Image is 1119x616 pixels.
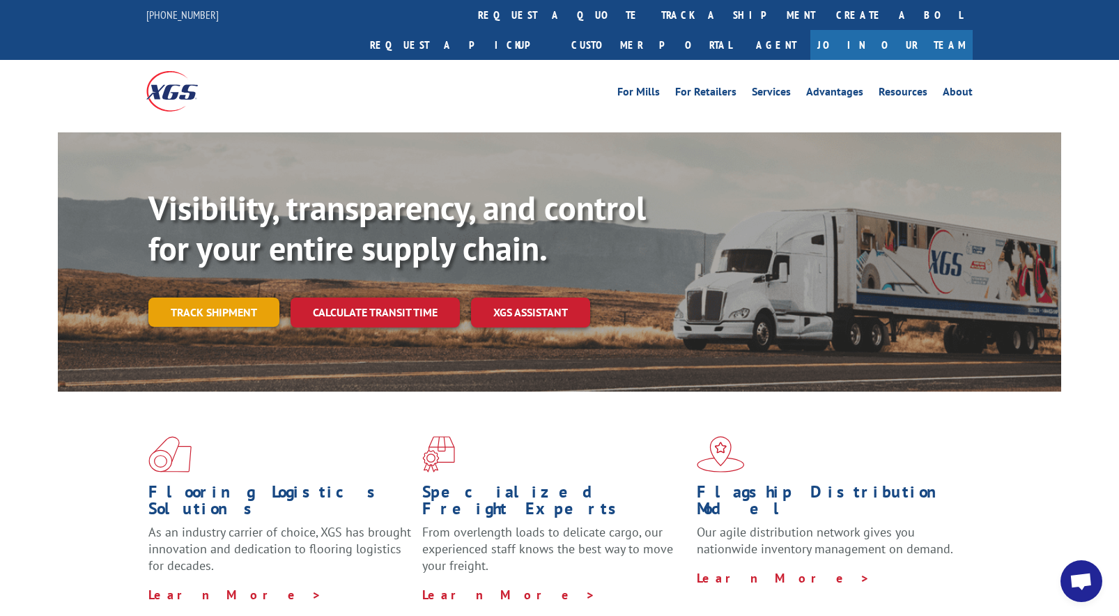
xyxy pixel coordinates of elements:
[675,86,736,102] a: For Retailers
[697,436,745,472] img: xgs-icon-flagship-distribution-model-red
[146,8,219,22] a: [PHONE_NUMBER]
[806,86,863,102] a: Advantages
[697,524,953,557] span: Our agile distribution network gives you nationwide inventory management on demand.
[291,298,460,328] a: Calculate transit time
[148,436,192,472] img: xgs-icon-total-supply-chain-intelligence-red
[148,186,646,270] b: Visibility, transparency, and control for your entire supply chain.
[422,587,596,603] a: Learn More >
[617,86,660,102] a: For Mills
[148,587,322,603] a: Learn More >
[360,30,561,60] a: Request a pickup
[422,436,455,472] img: xgs-icon-focused-on-flooring-red
[422,484,686,524] h1: Specialized Freight Experts
[742,30,810,60] a: Agent
[422,524,686,586] p: From overlength loads to delicate cargo, our experienced staff knows the best way to move your fr...
[471,298,590,328] a: XGS ASSISTANT
[1060,560,1102,602] div: Open chat
[148,484,412,524] h1: Flooring Logistics Solutions
[810,30,973,60] a: Join Our Team
[879,86,927,102] a: Resources
[697,484,960,524] h1: Flagship Distribution Model
[752,86,791,102] a: Services
[943,86,973,102] a: About
[561,30,742,60] a: Customer Portal
[697,570,870,586] a: Learn More >
[148,298,279,327] a: Track shipment
[148,524,411,573] span: As an industry carrier of choice, XGS has brought innovation and dedication to flooring logistics...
